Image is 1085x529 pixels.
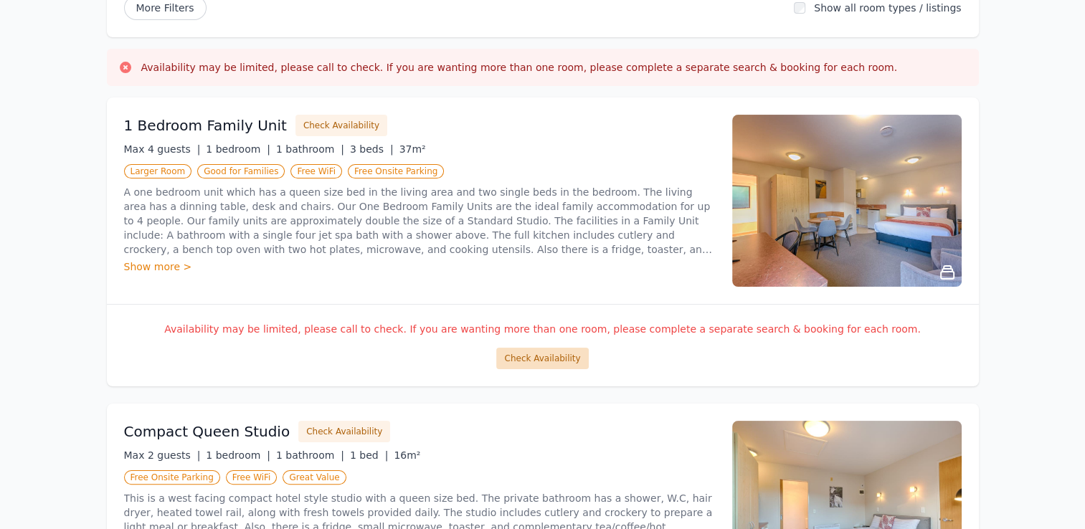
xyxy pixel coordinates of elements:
[206,449,270,461] span: 1 bedroom |
[124,322,962,336] p: Availability may be limited, please call to check. If you are wanting more than one room, please ...
[496,348,588,369] button: Check Availability
[283,470,346,485] span: Great Value
[197,164,285,178] span: Good for Families
[141,60,898,75] h3: Availability may be limited, please call to check. If you are wanting more than one room, please ...
[814,2,961,14] label: Show all room types / listings
[290,164,342,178] span: Free WiFi
[350,143,394,155] span: 3 beds |
[124,164,192,178] span: Larger Room
[124,449,201,461] span: Max 2 guests |
[124,470,220,485] span: Free Onsite Parking
[298,421,390,442] button: Check Availability
[226,470,278,485] span: Free WiFi
[399,143,426,155] span: 37m²
[295,115,387,136] button: Check Availability
[276,449,344,461] span: 1 bathroom |
[206,143,270,155] span: 1 bedroom |
[124,185,715,257] p: A one bedroom unit which has a queen size bed in the living area and two single beds in the bedro...
[124,143,201,155] span: Max 4 guests |
[124,421,290,442] h3: Compact Queen Studio
[276,143,344,155] span: 1 bathroom |
[348,164,444,178] span: Free Onsite Parking
[124,259,715,274] div: Show more >
[124,115,287,135] h3: 1 Bedroom Family Unit
[350,449,388,461] span: 1 bed |
[394,449,420,461] span: 16m²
